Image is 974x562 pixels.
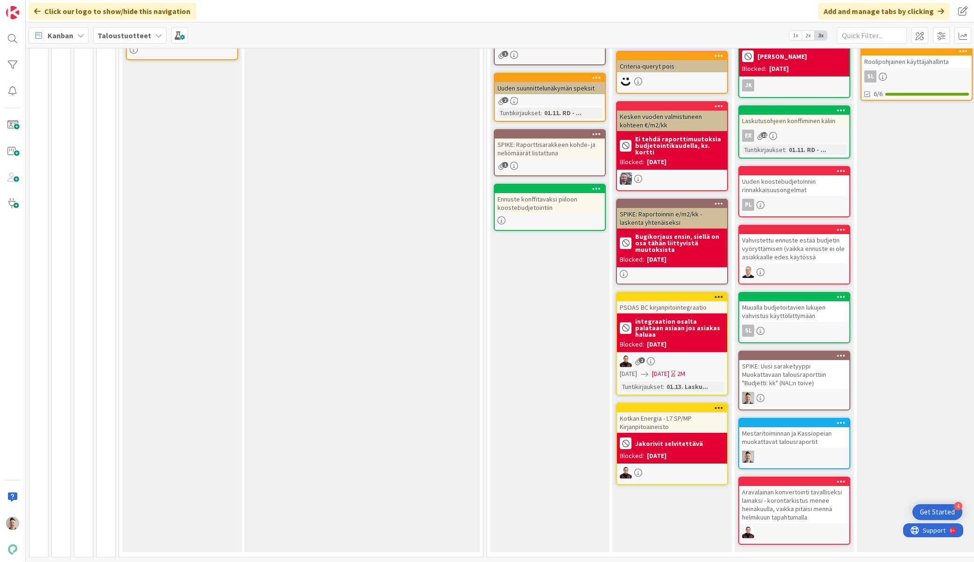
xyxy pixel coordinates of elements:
a: Muualla budjetoitavien lukujen vahvistus käyttöliittymäänsl [738,292,850,343]
a: Aravalainan konvertointi tavalliseksi lainaksi - korontarkistus menee heinäkuulla, vaikka pitäisi... [738,477,850,545]
img: AA [742,526,754,538]
div: MH [617,75,727,87]
div: Criteria-queryt pois [617,52,727,72]
div: Blocked: [742,64,766,74]
div: ER [742,130,754,142]
div: LL [739,266,849,278]
div: Tuntikirjaukset [620,382,663,392]
span: 6/6 [874,89,883,99]
a: Uuden koostebudjetoinnin rinnakkaisuusongelmatPL [738,166,850,217]
a: Kotkan Energia - L7 SP/MP KirjanpitoaineistoJakorivit selvitettäväBlocked:[DATE]AA [616,403,728,485]
span: : [663,382,664,392]
div: Roolipohjainen käyttäjähallinta [862,47,972,68]
span: [DATE] [620,369,637,379]
a: PSOAS BC kirjanpitointegraatiointegraation osalta palataan asiaan jos asiakas haluaaBlocked:[DATE... [616,292,728,395]
b: Jakorivit selvitettävä [635,440,703,447]
a: Mestaritoiminnan ja Kassiopeian muokattavat talousraportitTN [738,418,850,469]
div: Uuden koostebudjetoinnin rinnakkaisuusongelmat [739,167,849,196]
a: SPIKE: Uusi saraketyyppi Muokattavaan talousraporttiin "Budjetti: kk" (NAL:n toive)TN [738,351,850,410]
img: TN [742,392,754,404]
div: TK [617,173,727,185]
div: Tuntikirjaukset [498,108,540,118]
div: Kesken vuoden valmistuneen kohteen €/m2/kk [617,102,727,131]
span: 21 [761,132,767,138]
div: PL [739,199,849,211]
div: Get Started [920,507,955,517]
div: Mestaritoiminnan ja Kassiopeian muokattavat talousraportit [739,427,849,448]
div: SPIKE: Raportoinnin e/m2/kk -laskenta yhtenäiseksi [617,200,727,229]
div: TN [739,451,849,463]
div: PSOAS BC kirjanpitointegraatio [617,301,727,313]
div: Kotkan Energia - L7 SP/MP Kirjanpitoaineisto [617,412,727,433]
div: Blocked: [620,255,644,264]
a: SPIKE: Raportoinnin e/m2/kk -laskenta yhtenäiseksiBugikorjaus ensin, siellä on osa tähän liittyvi... [616,199,728,284]
img: AA [620,466,632,479]
div: Uuden suunnittelunäkymän speksit [495,82,605,94]
div: Mestaritoiminnan ja Kassiopeian muokattavat talousraportit [739,419,849,448]
div: sl [862,70,972,83]
span: 1 [502,51,508,57]
b: Bugikorjaus ensin, siellä on osa tähän liittyvistä muutoksista [635,233,724,253]
div: [DATE] [647,255,666,264]
div: sl [742,325,754,337]
div: 01.11. RD - ... [542,108,584,118]
input: Quick Filter... [837,27,907,44]
span: 3x [814,31,827,40]
span: 1 [639,357,645,363]
div: Click our logo to show/hide this navigation [28,3,196,20]
div: AA [739,526,849,538]
div: Laskutusohjeen konffiminen käliin [739,106,849,127]
div: Muualla budjetoitavien lukujen vahvistus käyttöliittymään [739,301,849,322]
div: Roolipohjainen käyttäjähallinta [862,56,972,68]
div: Aravalainan konvertointi tavalliseksi lainaksi - korontarkistus menee heinäkuulla, vaikka pitäisi... [739,486,849,523]
img: avatar [6,543,19,556]
div: SPIKE: Raporttisarakkeen kohde- ja neliömäärät listattuna [495,139,605,159]
b: Ei tehdä raporttimuutoksia budjetointikaudella, ks. kortti [635,136,724,155]
div: Ennuste konffitavaksi piiloon koostebudjetointiin [495,185,605,214]
img: Visit kanbanzone.com [6,6,19,19]
div: sl [739,325,849,337]
img: TN [742,451,754,463]
div: PSOAS BC kirjanpitointegraatio [617,293,727,313]
div: 01.11. RD - ... [786,145,828,155]
a: Vahvistettu ennuste estää budjetin vyöryttämisen (vaikka ennuste ei ole asiakkaalle edes käytössäLL [738,225,850,284]
div: [DATE] [647,157,666,167]
span: Support [20,1,42,13]
div: Vahvistettu ennuste estää budjetin vyöryttämisen (vaikka ennuste ei ole asiakkaalle edes käytössä [739,226,849,263]
span: 1 [502,162,508,168]
div: PL [742,199,754,211]
b: integraation osalta palataan asiaan jos asiakas haluaa [635,318,724,338]
span: 1x [789,31,802,40]
div: [DATE] [647,340,666,349]
div: Kesken vuoden valmistuneen kohteen €/m2/kk [617,111,727,131]
img: TN [6,517,19,530]
a: Ennuste konffitavaksi piiloon koostebudjetointiin [494,184,606,231]
a: SPIKE: Raporttisarakkeen kohde- ja neliömäärät listattuna [494,129,606,176]
a: Uuden suunnittelunäkymän speksitTuntikirjaukset:01.11. RD - ... [494,73,606,122]
a: Roolipohjainen käyttäjähallintasl6/6 [861,46,973,101]
div: JK [739,79,849,91]
div: Aravalainan konvertointi tavalliseksi lainaksi - korontarkistus menee heinäkuulla, vaikka pitäisi... [739,478,849,523]
div: Add and manage tabs by clicking [818,3,950,20]
div: Uuden koostebudjetoinnin rinnakkaisuusongelmat [739,175,849,196]
div: SPIKE: Raportoinnin e/m2/kk -laskenta yhtenäiseksi [617,208,727,229]
div: 9+ [47,4,52,11]
div: SPIKE: Raporttisarakkeen kohde- ja neliömäärät listattuna [495,130,605,159]
img: LL [742,266,754,278]
div: Uuden suunnittelunäkymän speksit [495,74,605,94]
div: Blocked: [620,451,644,461]
div: Muualla budjetoitavien lukujen vahvistus käyttöliittymään [739,293,849,322]
div: Blocked: [620,340,644,349]
div: ER [739,130,849,142]
a: Laskutusohjeen konffiminen käliinERTuntikirjaukset:01.11. RD - ... [738,105,850,159]
div: [DATE] [647,451,666,461]
div: JK [742,79,754,91]
span: : [540,108,542,118]
span: 2x [802,31,814,40]
div: Kotkan Energia - L7 SP/MP Kirjanpitoaineisto [617,404,727,433]
div: Ennuste konffitavaksi piiloon koostebudjetointiin [495,193,605,214]
div: Laskutusohjeen konffiminen käliin [739,115,849,127]
div: AA [617,466,727,479]
div: Blocked: [620,157,644,167]
span: : [785,145,786,155]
